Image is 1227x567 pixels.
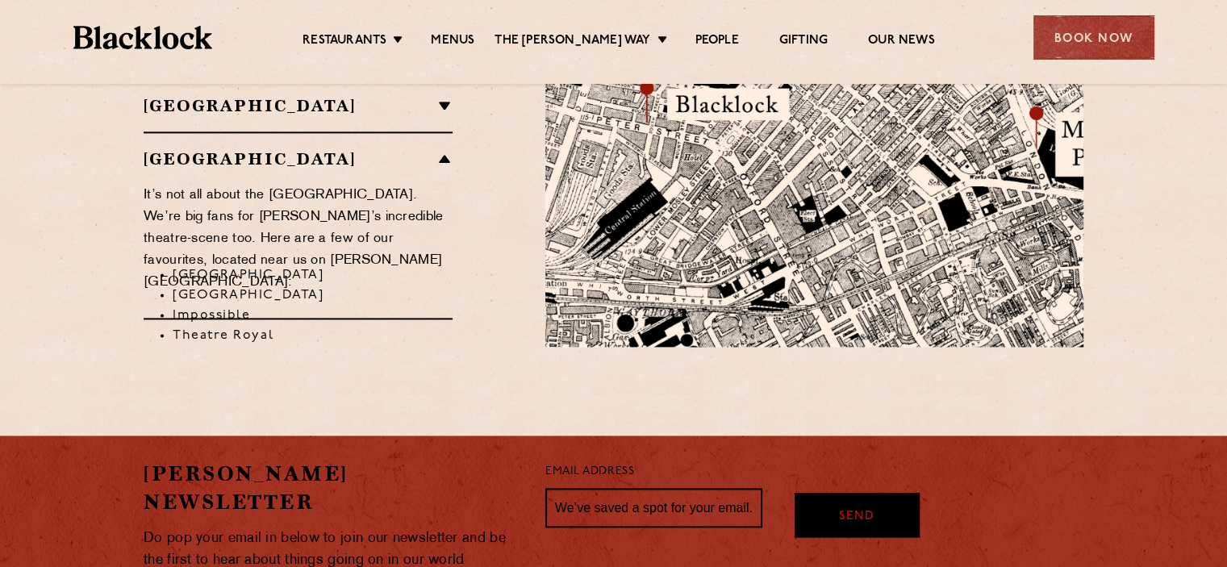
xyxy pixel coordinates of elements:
[144,185,453,294] p: It’s not all about the [GEOGRAPHIC_DATA]. We’re big fans for [PERSON_NAME]’s incredible theatre-s...
[839,508,874,527] span: Send
[545,488,762,528] input: We’ve saved a spot for your email...
[144,460,521,516] h2: [PERSON_NAME] Newsletter
[868,33,935,51] a: Our News
[431,33,474,51] a: Menus
[695,33,739,51] a: People
[144,96,453,115] h2: [GEOGRAPHIC_DATA]
[73,26,213,49] img: BL_Textured_Logo-footer-cropped.svg
[173,306,453,326] li: Impossible
[1033,15,1154,60] div: Book Now
[144,149,453,169] h2: [GEOGRAPHIC_DATA]
[779,33,828,51] a: Gifting
[173,326,453,346] li: Theatre Royal
[173,265,453,286] li: [GEOGRAPHIC_DATA]
[545,463,634,482] label: Email Address
[173,286,453,306] li: [GEOGRAPHIC_DATA]
[910,196,1136,347] img: svg%3E
[495,33,650,51] a: The [PERSON_NAME] Way
[303,33,386,51] a: Restaurants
